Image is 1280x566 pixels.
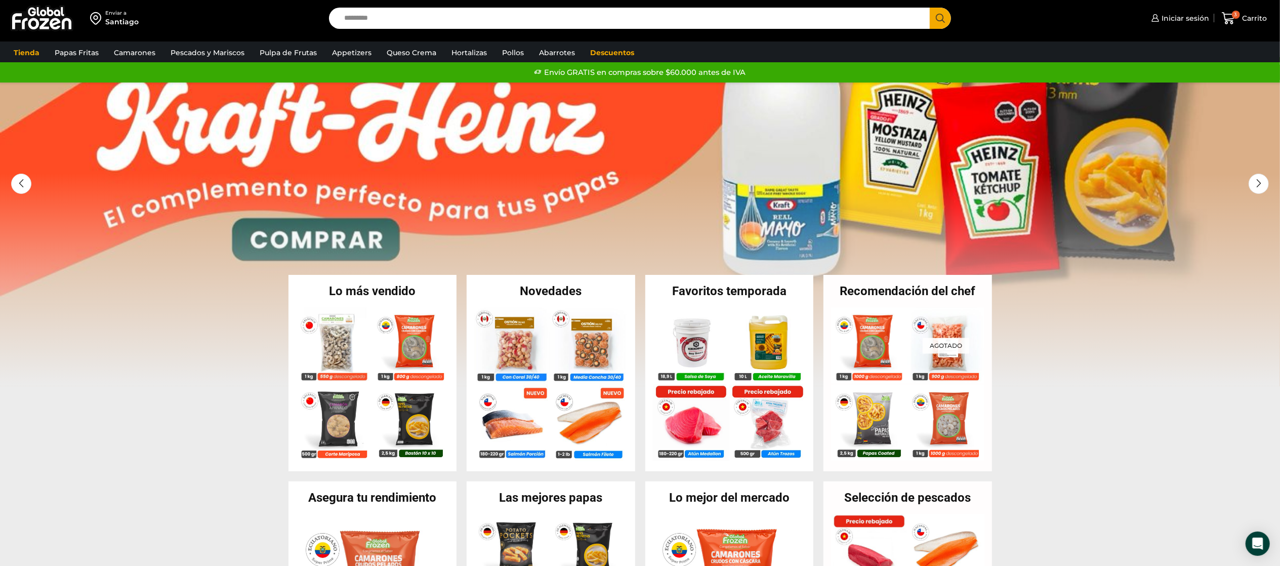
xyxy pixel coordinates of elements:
[823,492,992,504] h2: Selección de pescados
[446,43,492,62] a: Hortalizas
[467,285,635,297] h2: Novedades
[166,43,250,62] a: Pescados y Mariscos
[923,338,969,353] p: Agotado
[1246,532,1270,556] div: Open Intercom Messenger
[255,43,322,62] a: Pulpa de Frutas
[645,285,814,297] h2: Favoritos temporada
[109,43,160,62] a: Camarones
[288,285,457,297] h2: Lo más vendido
[1159,13,1209,23] span: Iniciar sesión
[1232,11,1240,19] span: 3
[105,17,139,27] div: Santiago
[105,10,139,17] div: Enviar a
[534,43,580,62] a: Abarrotes
[288,492,457,504] h2: Asegura tu rendimiento
[50,43,104,62] a: Papas Fritas
[467,492,635,504] h2: Las mejores papas
[1240,13,1267,23] span: Carrito
[11,174,31,194] div: Previous slide
[497,43,529,62] a: Pollos
[823,285,992,297] h2: Recomendación del chef
[1149,8,1209,28] a: Iniciar sesión
[930,8,951,29] button: Search button
[645,492,814,504] h2: Lo mejor del mercado
[585,43,639,62] a: Descuentos
[1219,7,1270,30] a: 3 Carrito
[327,43,377,62] a: Appetizers
[90,10,105,27] img: address-field-icon.svg
[382,43,441,62] a: Queso Crema
[1249,174,1269,194] div: Next slide
[9,43,45,62] a: Tienda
